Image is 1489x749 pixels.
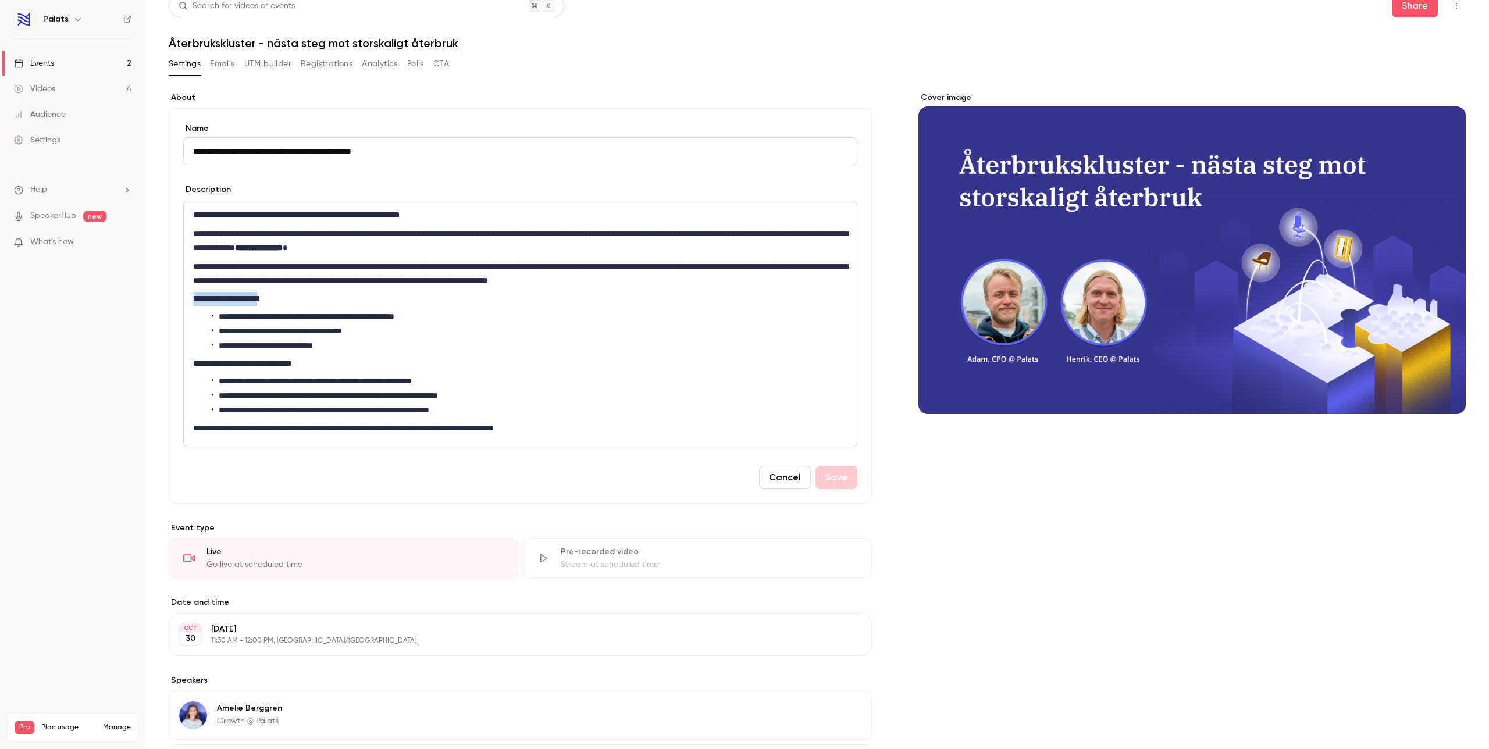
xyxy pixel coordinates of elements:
span: What's new [30,236,74,248]
div: OCT [180,624,201,632]
button: UTM builder [244,55,291,73]
h6: Palats [43,13,69,25]
p: [DATE] [211,623,810,635]
h1: Återbrukskluster - nästa steg mot storskaligt återbruk [169,36,1466,50]
button: CTA [433,55,449,73]
li: help-dropdown-opener [14,184,131,196]
section: description [183,201,857,447]
img: Amelie Berggren [179,701,207,729]
div: Live [206,546,504,558]
div: Amelie BerggrenAmelie BerggrenGrowth @ Palats [169,691,872,740]
span: Help [30,184,47,196]
button: Settings [169,55,201,73]
span: Pro [15,721,34,734]
label: Date and time [169,597,872,608]
p: Event type [169,522,872,534]
div: Audience [14,109,66,120]
button: Emails [210,55,234,73]
div: Videos [14,83,55,95]
button: Polls [407,55,424,73]
div: editor [184,201,857,447]
div: Events [14,58,54,69]
label: Description [183,184,231,195]
section: Cover image [918,92,1466,414]
span: new [83,211,106,222]
p: 11:30 AM - 12:00 PM, [GEOGRAPHIC_DATA]/[GEOGRAPHIC_DATA] [211,636,810,645]
a: SpeakerHub [30,210,76,222]
iframe: Noticeable Trigger [117,237,131,248]
label: Name [183,123,857,134]
p: Amelie Berggren [217,702,282,714]
p: Growth @ Palats [217,715,282,727]
button: Cancel [759,466,811,489]
img: Palats [15,10,33,28]
div: Pre-recorded videoStream at scheduled time [523,538,872,578]
button: Analytics [362,55,398,73]
label: Speakers [169,675,872,686]
button: Registrations [301,55,352,73]
label: About [169,92,872,104]
div: Settings [14,134,60,146]
a: Manage [103,723,131,732]
div: LiveGo live at scheduled time [169,538,518,578]
div: Go live at scheduled time [206,559,504,570]
span: Plan usage [41,723,96,732]
p: 30 [186,633,195,644]
label: Cover image [918,92,1466,104]
div: Pre-recorded video [561,546,858,558]
div: Stream at scheduled time [561,559,858,570]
